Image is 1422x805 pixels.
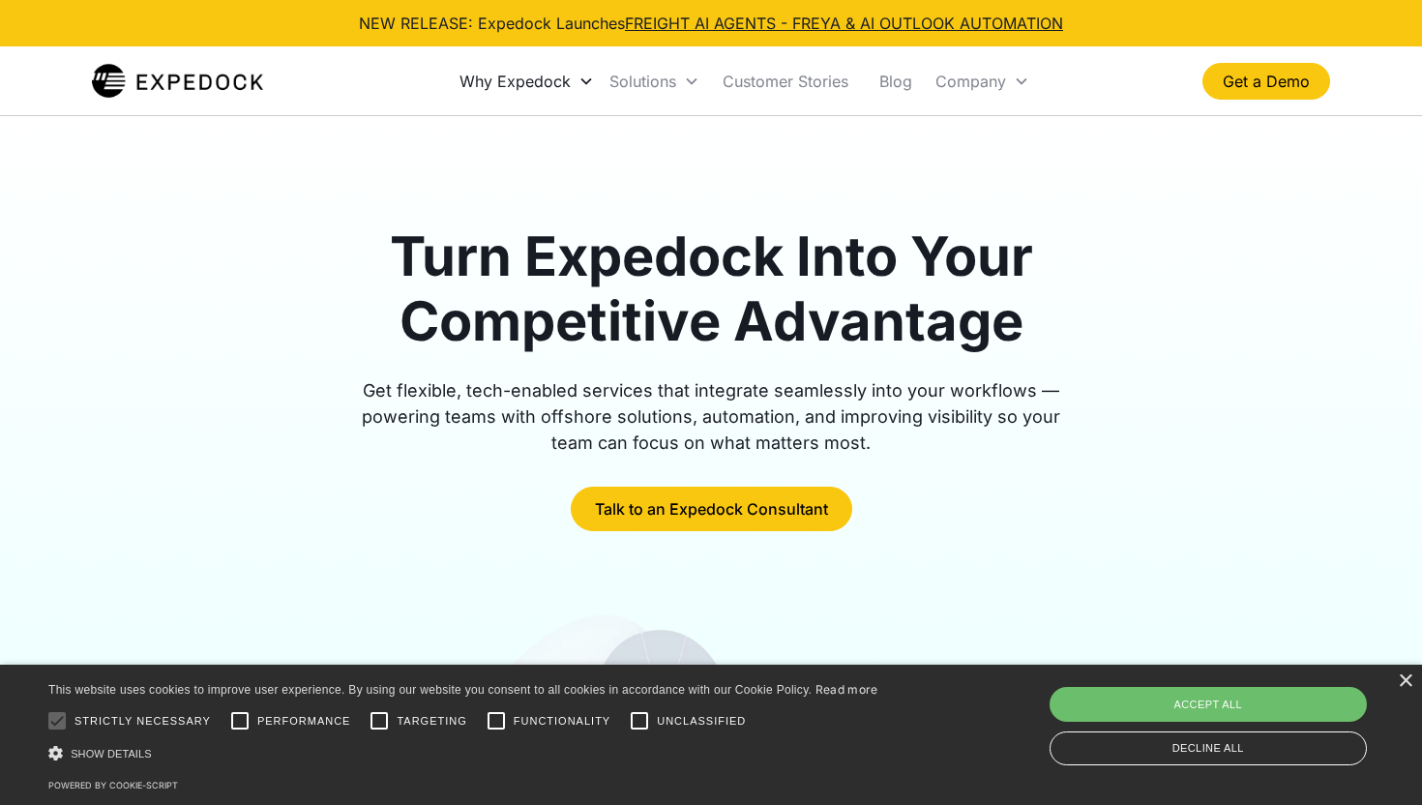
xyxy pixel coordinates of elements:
[71,748,152,760] span: Show details
[257,713,351,730] span: Performance
[359,12,1063,35] div: NEW RELEASE: Expedock Launches
[935,72,1006,91] div: Company
[1398,674,1412,689] div: Close
[92,62,263,101] img: Expedock Logo
[459,72,571,91] div: Why Expedock
[92,62,263,101] a: home
[340,224,1082,354] h1: Turn Expedock Into Your Competitive Advantage
[452,48,602,114] div: Why Expedock
[48,780,178,790] a: Powered by cookie-script
[48,743,878,763] div: Show details
[48,683,812,697] span: This website uses cookies to improve user experience. By using our website you consent to all coo...
[707,48,864,114] a: Customer Stories
[340,377,1082,456] div: Get flexible, tech-enabled services that integrate seamlessly into your workflows — powering team...
[514,713,610,730] span: Functionality
[1202,63,1330,100] a: Get a Demo
[1050,731,1368,765] div: Decline all
[864,48,928,114] a: Blog
[928,48,1037,114] div: Company
[1325,712,1422,805] iframe: Chat Widget
[815,682,878,697] a: Read more
[1050,687,1368,722] div: Accept all
[397,713,466,730] span: Targeting
[571,487,852,531] a: Talk to an Expedock Consultant
[609,72,676,91] div: Solutions
[625,14,1063,33] a: FREIGHT AI AGENTS - FREYA & AI OUTLOOK AUTOMATION
[74,713,211,730] span: Strictly necessary
[602,48,707,114] div: Solutions
[657,713,746,730] span: Unclassified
